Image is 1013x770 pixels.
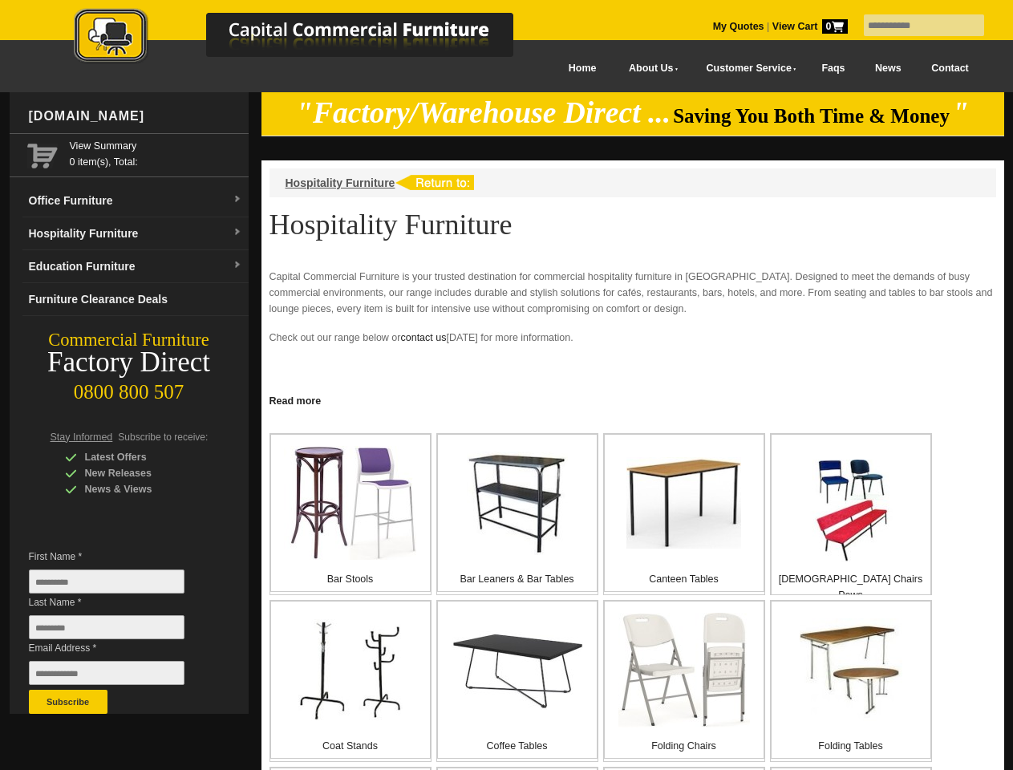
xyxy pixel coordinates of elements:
[10,329,249,351] div: Commercial Furniture
[952,96,969,129] em: "
[271,738,430,754] p: Coat Stands
[395,175,474,190] img: return to
[269,330,996,362] p: Check out our range below or [DATE] for more information.
[30,8,591,67] img: Capital Commercial Furniture Logo
[29,569,184,594] input: First Name *
[29,690,107,714] button: Subscribe
[65,465,217,481] div: New Releases
[10,351,249,374] div: Factory Direct
[269,209,996,240] h1: Hospitality Furniture
[286,176,395,189] a: Hospitality Furniture
[626,457,741,549] img: Canteen Tables
[713,21,764,32] a: My Quotes
[436,433,598,595] a: Bar Leaners & Bar Tables Bar Leaners & Bar Tables
[29,549,209,565] span: First Name *
[271,571,430,587] p: Bar Stools
[269,269,996,317] p: Capital Commercial Furniture is your trusted destination for commercial hospitality furniture in ...
[51,432,113,443] span: Stay Informed
[233,228,242,237] img: dropdown
[438,738,597,754] p: Coffee Tables
[296,96,671,129] em: "Factory/Warehouse Direct ...
[618,613,750,727] img: Folding Chairs
[70,138,242,168] span: 0 item(s), Total:
[400,332,446,343] a: contact us
[603,600,765,762] a: Folding Chairs Folding Chairs
[860,51,916,87] a: News
[611,51,688,87] a: About Us
[65,481,217,497] div: News & Views
[298,619,403,720] img: Coat Stands
[10,373,249,403] div: 0800 800 507
[29,615,184,639] input: Last Name *
[233,261,242,270] img: dropdown
[822,19,848,34] span: 0
[769,21,847,32] a: View Cart0
[807,51,861,87] a: Faqs
[70,138,242,154] a: View Summary
[29,594,209,610] span: Last Name *
[269,600,432,762] a: Coat Stands Coat Stands
[22,92,249,140] div: [DOMAIN_NAME]
[770,600,932,762] a: Folding Tables Folding Tables
[467,452,568,555] img: Bar Leaners & Bar Tables
[261,389,1004,409] a: Click to read more
[770,433,932,595] a: Church Chairs Pews [DEMOGRAPHIC_DATA] Chairs Pews
[22,184,249,217] a: Office Furnituredropdown
[284,446,416,560] img: Bar Stools
[605,738,764,754] p: Folding Chairs
[233,195,242,205] img: dropdown
[118,432,208,443] span: Subscribe to receive:
[772,21,848,32] strong: View Cart
[22,283,249,316] a: Furniture Clearance Deals
[772,738,930,754] p: Folding Tables
[29,640,209,656] span: Email Address *
[800,618,902,721] img: Folding Tables
[772,571,930,603] p: [DEMOGRAPHIC_DATA] Chairs Pews
[269,433,432,595] a: Bar Stools Bar Stools
[603,433,765,595] a: Canteen Tables Canteen Tables
[605,571,764,587] p: Canteen Tables
[452,630,583,710] img: Coffee Tables
[688,51,806,87] a: Customer Service
[436,600,598,762] a: Coffee Tables Coffee Tables
[29,661,184,685] input: Email Address *
[22,250,249,283] a: Education Furnituredropdown
[800,460,902,562] img: Church Chairs Pews
[65,449,217,465] div: Latest Offers
[673,105,950,127] span: Saving You Both Time & Money
[30,8,591,71] a: Capital Commercial Furniture Logo
[438,571,597,587] p: Bar Leaners & Bar Tables
[22,217,249,250] a: Hospitality Furnituredropdown
[916,51,983,87] a: Contact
